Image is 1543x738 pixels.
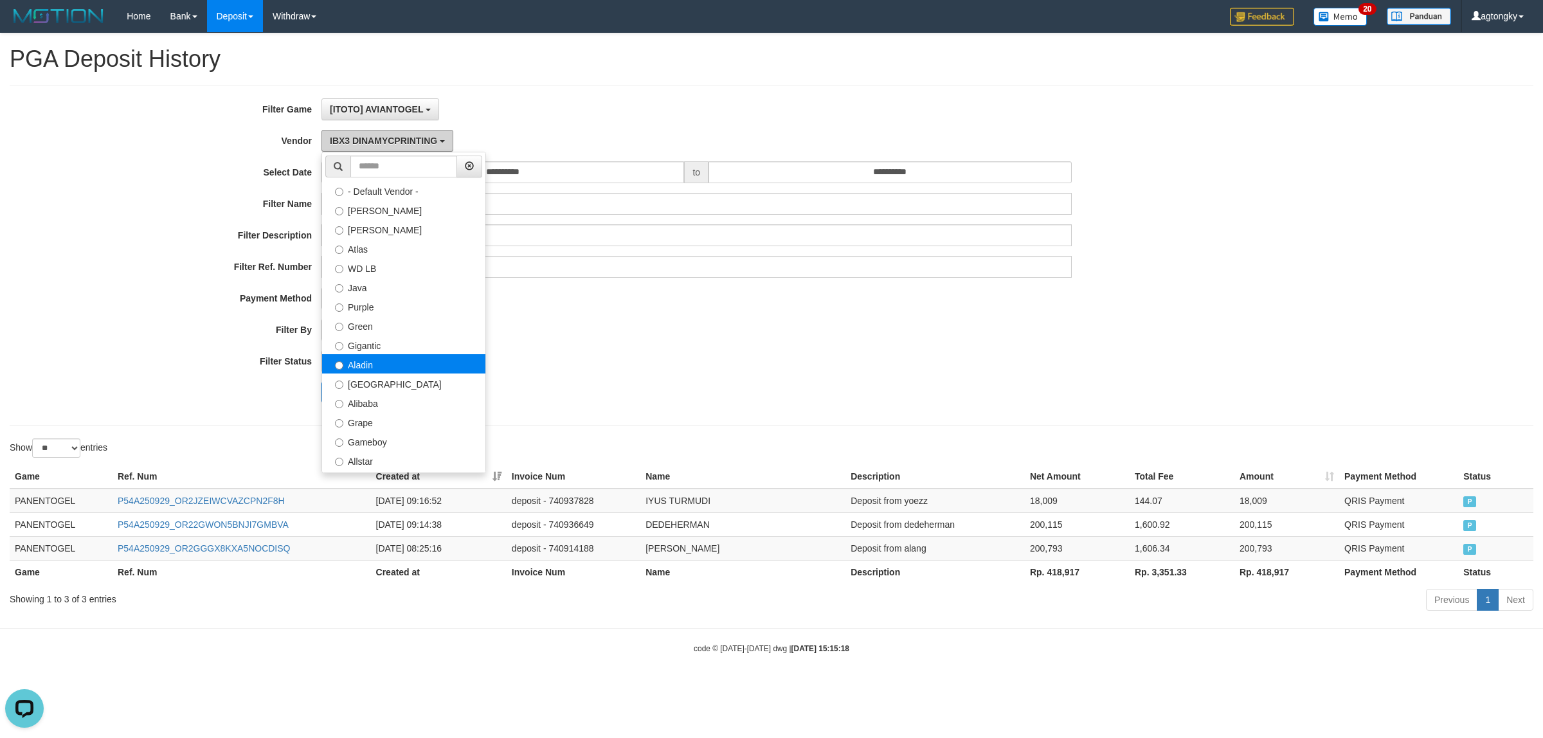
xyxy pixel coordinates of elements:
td: 200,115 [1234,512,1339,536]
td: deposit - 740914188 [507,536,640,560]
td: QRIS Payment [1339,489,1458,513]
button: Open LiveChat chat widget [5,5,44,44]
th: Net Amount [1025,465,1130,489]
label: Show entries [10,438,107,458]
input: [GEOGRAPHIC_DATA] [335,381,343,389]
th: Name [640,465,845,489]
select: Showentries [32,438,80,458]
label: [PERSON_NAME] [322,219,485,239]
input: Grape [335,419,343,428]
input: [PERSON_NAME] [335,226,343,235]
th: Ref. Num [113,560,371,584]
th: Payment Method [1339,560,1458,584]
input: WD LB [335,265,343,273]
input: [PERSON_NAME] [335,207,343,215]
strong: [DATE] 15:15:18 [791,644,849,653]
small: code © [DATE]-[DATE] dwg | [694,644,849,653]
td: [DATE] 08:25:16 [371,536,507,560]
th: Created at: activate to sort column ascending [371,465,507,489]
td: [PERSON_NAME] [640,536,845,560]
th: Total Fee [1130,465,1234,489]
span: 20 [1358,3,1376,15]
label: Allstar [322,451,485,470]
input: Gameboy [335,438,343,447]
th: Rp. 418,917 [1234,560,1339,584]
label: Grape [322,412,485,431]
span: PAID [1463,520,1476,531]
label: Java [322,277,485,296]
th: Status [1458,465,1533,489]
td: 200,115 [1025,512,1130,536]
span: to [684,161,708,183]
th: Ref. Num [113,465,371,489]
img: Button%20Memo.svg [1313,8,1367,26]
td: QRIS Payment [1339,536,1458,560]
input: Purple [335,303,343,312]
td: Deposit from dedeherman [845,512,1025,536]
div: Showing 1 to 3 of 3 entries [10,588,633,606]
th: Status [1458,560,1533,584]
td: deposit - 740937828 [507,489,640,513]
span: IBX3 DINAMYCPRINTING [330,136,437,146]
th: Created at [371,560,507,584]
img: MOTION_logo.png [10,6,107,26]
input: Green [335,323,343,331]
th: Description [845,560,1025,584]
td: Deposit from yoezz [845,489,1025,513]
th: Game [10,560,113,584]
input: Atlas [335,246,343,254]
label: - Default Vendor - [322,181,485,200]
label: Green [322,316,485,335]
th: Name [640,560,845,584]
td: 144.07 [1130,489,1234,513]
label: Xtr [322,470,485,489]
th: Description [845,465,1025,489]
td: 200,793 [1025,536,1130,560]
td: 18,009 [1025,489,1130,513]
input: Gigantic [335,342,343,350]
input: - Default Vendor - [335,188,343,196]
span: PAID [1463,544,1476,555]
td: 1,600.92 [1130,512,1234,536]
td: deposit - 740936649 [507,512,640,536]
td: 200,793 [1234,536,1339,560]
td: DEDEHERMAN [640,512,845,536]
td: PANENTOGEL [10,489,113,513]
th: Game [10,465,113,489]
th: Invoice Num [507,465,640,489]
button: IBX3 DINAMYCPRINTING [321,130,453,152]
a: 1 [1477,589,1499,611]
label: Purple [322,296,485,316]
img: Feedback.jpg [1230,8,1294,26]
td: 18,009 [1234,489,1339,513]
label: Gigantic [322,335,485,354]
button: [ITOTO] AVIANTOGEL [321,98,439,120]
h1: PGA Deposit History [10,46,1533,72]
input: Allstar [335,458,343,466]
input: Java [335,284,343,292]
th: Invoice Num [507,560,640,584]
label: Gameboy [322,431,485,451]
label: WD LB [322,258,485,277]
th: Amount: activate to sort column ascending [1234,465,1339,489]
img: panduan.png [1387,8,1451,25]
td: QRIS Payment [1339,512,1458,536]
th: Rp. 3,351.33 [1130,560,1234,584]
label: [PERSON_NAME] [322,200,485,219]
th: Rp. 418,917 [1025,560,1130,584]
label: [GEOGRAPHIC_DATA] [322,373,485,393]
td: IYUS TURMUDI [640,489,845,513]
label: Aladin [322,354,485,373]
span: [ITOTO] AVIANTOGEL [330,104,423,114]
label: Atlas [322,239,485,258]
a: Previous [1426,589,1477,611]
th: Payment Method [1339,465,1458,489]
td: [DATE] 09:16:52 [371,489,507,513]
a: P54A250929_OR2JZEIWCVAZCPN2F8H [118,496,285,506]
a: P54A250929_OR2GGGX8KXA5NOCDISQ [118,543,290,553]
td: [DATE] 09:14:38 [371,512,507,536]
td: PANENTOGEL [10,536,113,560]
label: Alibaba [322,393,485,412]
input: Alibaba [335,400,343,408]
td: Deposit from alang [845,536,1025,560]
